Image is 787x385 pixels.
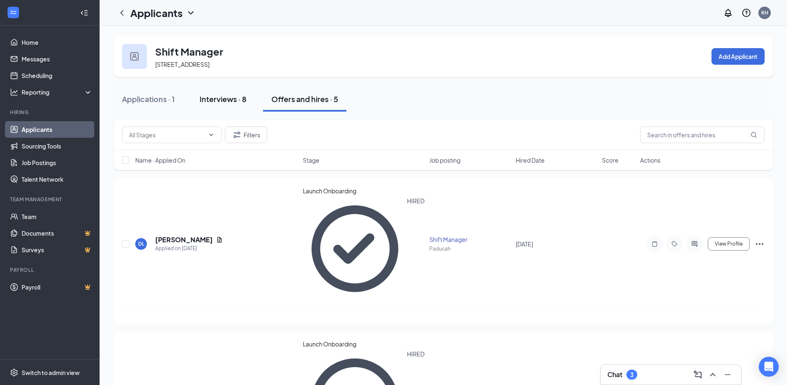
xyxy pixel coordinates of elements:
[10,88,18,96] svg: Analysis
[741,8,751,18] svg: QuestionInfo
[130,6,183,20] h1: Applicants
[303,197,407,301] svg: CheckmarkCircle
[130,52,139,61] img: user icon
[759,357,779,377] div: Open Intercom Messenger
[607,370,622,379] h3: Chat
[693,370,703,380] svg: ComposeMessage
[22,279,93,295] a: PayrollCrown
[429,235,511,244] div: Shift Manager
[271,94,338,104] div: Offers and hires · 5
[303,340,425,348] div: Launch Onboarding
[755,239,765,249] svg: Ellipses
[129,130,205,139] input: All Stages
[22,225,93,241] a: DocumentsCrown
[155,44,223,58] h3: Shift Manager
[9,8,17,17] svg: WorkstreamLogo
[186,8,196,18] svg: ChevronDown
[22,51,93,67] a: Messages
[155,244,223,253] div: Applied on [DATE]
[117,8,127,18] svg: ChevronLeft
[22,67,93,84] a: Scheduling
[303,187,425,195] div: Launch Onboarding
[22,171,93,188] a: Talent Network
[22,241,93,258] a: SurveysCrown
[22,208,93,225] a: Team
[723,8,733,18] svg: Notifications
[80,9,88,17] svg: Collapse
[516,240,533,248] span: [DATE]
[208,132,214,138] svg: ChevronDown
[200,94,246,104] div: Interviews · 8
[650,241,660,247] svg: Note
[155,235,213,244] h5: [PERSON_NAME]
[721,368,734,381] button: Minimize
[216,236,223,243] svg: Document
[232,130,242,140] svg: Filter
[22,138,93,154] a: Sourcing Tools
[135,156,185,164] span: Name · Applied On
[122,94,175,104] div: Applications · 1
[10,266,91,273] div: Payroll
[22,34,93,51] a: Home
[761,9,768,16] div: KH
[706,368,719,381] button: ChevronUp
[691,368,704,381] button: ComposeMessage
[225,127,267,143] button: Filter Filters
[715,241,743,247] span: View Profile
[711,48,765,65] button: Add Applicant
[22,368,80,377] div: Switch to admin view
[22,121,93,138] a: Applicants
[22,154,93,171] a: Job Postings
[155,61,210,68] span: [STREET_ADDRESS]
[10,368,18,377] svg: Settings
[10,109,91,116] div: Hiring
[516,156,545,164] span: Hired Date
[670,241,680,247] svg: Tag
[602,156,619,164] span: Score
[708,370,718,380] svg: ChevronUp
[640,156,660,164] span: Actions
[407,197,424,301] div: HIRED
[429,245,511,252] div: Paducah
[723,370,733,380] svg: Minimize
[630,371,633,378] div: 3
[138,240,144,247] div: DL
[303,156,319,164] span: Stage
[429,156,461,164] span: Job posting
[690,241,699,247] svg: ActiveChat
[750,132,757,138] svg: MagnifyingGlass
[22,88,93,96] div: Reporting
[10,196,91,203] div: Team Management
[640,127,765,143] input: Search in offers and hires
[708,237,750,251] button: View Profile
